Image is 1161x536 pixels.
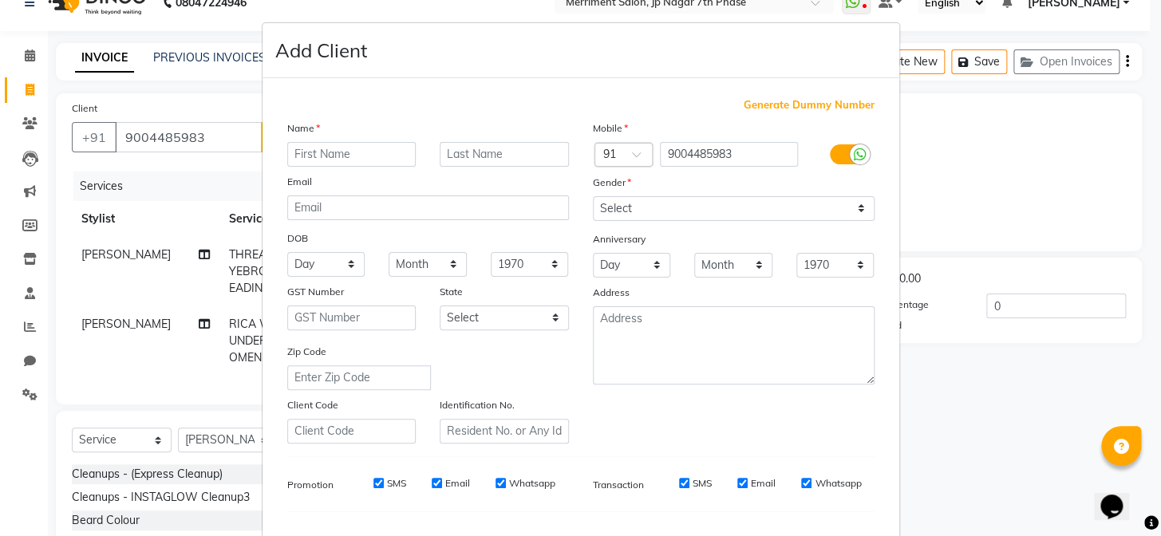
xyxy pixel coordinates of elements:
[440,398,515,412] label: Identification No.
[509,476,555,491] label: Whatsapp
[287,419,417,443] input: Client Code
[440,419,569,443] input: Resident No. or Any Id
[287,142,417,167] input: First Name
[751,476,776,491] label: Email
[445,476,470,491] label: Email
[387,476,406,491] label: SMS
[593,286,630,300] label: Address
[275,36,367,65] h4: Add Client
[287,195,569,220] input: Email
[287,231,308,246] label: DOB
[287,121,320,136] label: Name
[744,97,875,113] span: Generate Dummy Number
[593,121,628,136] label: Mobile
[287,478,334,492] label: Promotion
[1094,472,1145,520] iframe: chat widget
[287,345,326,359] label: Zip Code
[593,232,646,246] label: Anniversary
[287,365,431,390] input: Enter Zip Code
[693,476,712,491] label: SMS
[287,305,417,330] input: GST Number
[440,142,569,167] input: Last Name
[440,285,463,299] label: State
[660,142,798,167] input: Mobile
[593,478,644,492] label: Transaction
[815,476,861,491] label: Whatsapp
[593,175,631,190] label: Gender
[287,285,344,299] label: GST Number
[287,398,338,412] label: Client Code
[287,175,312,189] label: Email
